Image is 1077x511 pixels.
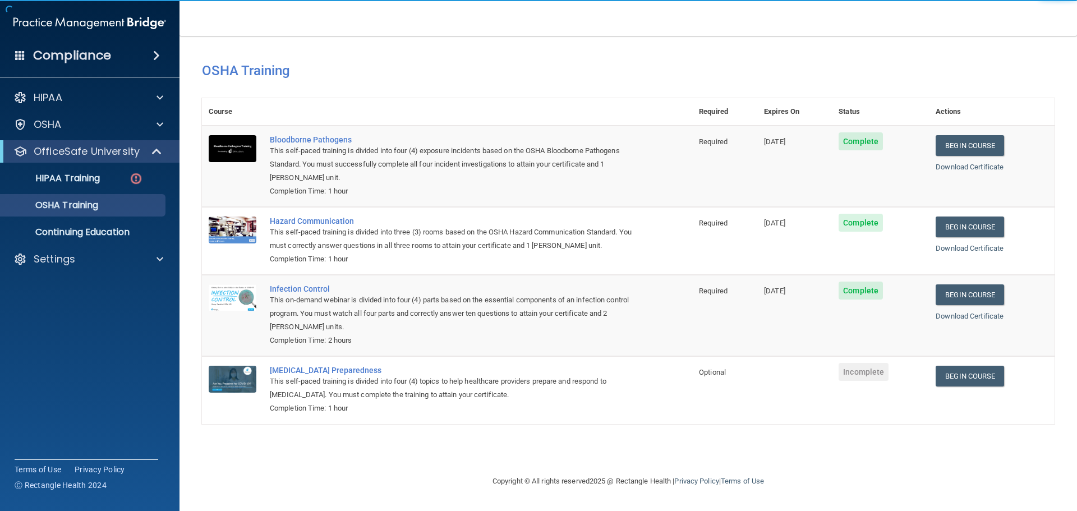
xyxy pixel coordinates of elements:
[34,118,62,131] p: OSHA
[936,135,1004,156] a: Begin Course
[202,63,1055,79] h4: OSHA Training
[936,312,1004,320] a: Download Certificate
[839,282,883,300] span: Complete
[832,98,929,126] th: Status
[270,225,636,252] div: This self-paced training is divided into three (3) rooms based on the OSHA Hazard Communication S...
[75,464,125,475] a: Privacy Policy
[270,144,636,185] div: This self-paced training is divided into four (4) exposure incidents based on the OSHA Bloodborne...
[270,366,636,375] a: [MEDICAL_DATA] Preparedness
[764,137,785,146] span: [DATE]
[34,91,62,104] p: HIPAA
[270,293,636,334] div: This on-demand webinar is divided into four (4) parts based on the essential components of an inf...
[764,287,785,295] span: [DATE]
[699,219,728,227] span: Required
[270,135,636,144] a: Bloodborne Pathogens
[936,284,1004,305] a: Begin Course
[270,252,636,266] div: Completion Time: 1 hour
[13,12,166,34] img: PMB logo
[13,252,163,266] a: Settings
[270,284,636,293] a: Infection Control
[692,98,757,126] th: Required
[757,98,832,126] th: Expires On
[270,375,636,402] div: This self-paced training is divided into four (4) topics to help healthcare providers prepare and...
[674,477,719,485] a: Privacy Policy
[270,185,636,198] div: Completion Time: 1 hour
[7,173,100,184] p: HIPAA Training
[764,219,785,227] span: [DATE]
[34,145,140,158] p: OfficeSafe University
[270,402,636,415] div: Completion Time: 1 hour
[699,287,728,295] span: Required
[7,227,160,238] p: Continuing Education
[936,244,1004,252] a: Download Certificate
[7,200,98,211] p: OSHA Training
[936,163,1004,171] a: Download Certificate
[839,132,883,150] span: Complete
[34,252,75,266] p: Settings
[270,217,636,225] a: Hazard Communication
[699,137,728,146] span: Required
[929,98,1055,126] th: Actions
[13,118,163,131] a: OSHA
[699,368,726,376] span: Optional
[202,98,263,126] th: Course
[13,145,163,158] a: OfficeSafe University
[15,464,61,475] a: Terms of Use
[839,214,883,232] span: Complete
[424,463,833,499] div: Copyright © All rights reserved 2025 @ Rectangle Health | |
[33,48,111,63] h4: Compliance
[270,334,636,347] div: Completion Time: 2 hours
[721,477,764,485] a: Terms of Use
[839,363,889,381] span: Incomplete
[936,217,1004,237] a: Begin Course
[13,91,163,104] a: HIPAA
[129,172,143,186] img: danger-circle.6113f641.png
[936,366,1004,386] a: Begin Course
[15,480,107,491] span: Ⓒ Rectangle Health 2024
